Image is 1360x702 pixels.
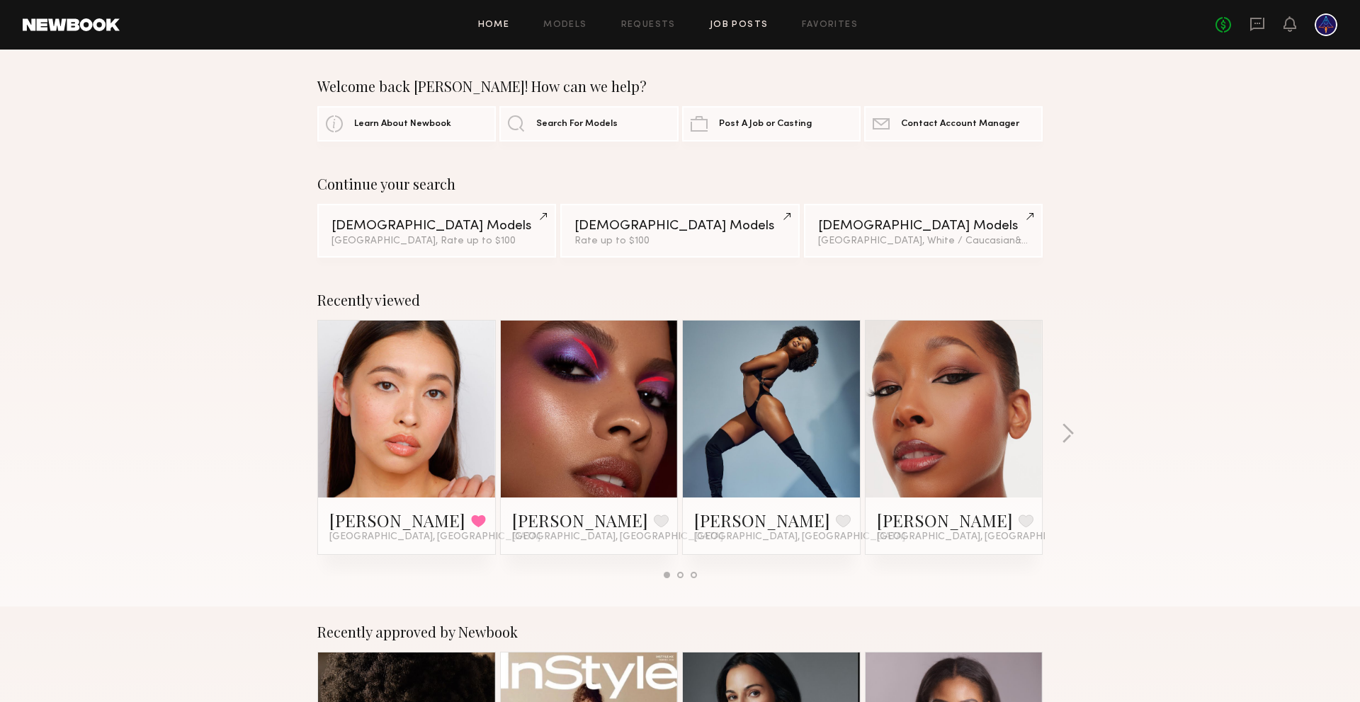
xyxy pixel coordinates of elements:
div: Continue your search [317,175,1043,192]
span: [GEOGRAPHIC_DATA], [GEOGRAPHIC_DATA] [512,531,723,543]
a: Home [478,21,510,30]
a: Requests [621,21,676,30]
span: Search For Models [536,120,618,129]
a: Post A Job or Casting [682,106,861,142]
a: Favorites [802,21,858,30]
div: [DEMOGRAPHIC_DATA] Models [574,219,785,233]
a: Contact Account Manager [864,106,1043,142]
div: [GEOGRAPHIC_DATA], Rate up to $100 [331,236,542,246]
span: [GEOGRAPHIC_DATA], [GEOGRAPHIC_DATA] [877,531,1088,543]
span: Learn About Newbook [354,120,451,129]
a: [DEMOGRAPHIC_DATA] Models[GEOGRAPHIC_DATA], Rate up to $100 [317,204,556,258]
span: [GEOGRAPHIC_DATA], [GEOGRAPHIC_DATA] [329,531,540,543]
div: [DEMOGRAPHIC_DATA] Models [818,219,1028,233]
span: Post A Job or Casting [719,120,812,129]
a: [DEMOGRAPHIC_DATA] ModelsRate up to $100 [560,204,799,258]
div: Welcome back [PERSON_NAME]! How can we help? [317,78,1043,95]
div: [GEOGRAPHIC_DATA], White / Caucasian [818,236,1028,246]
a: [PERSON_NAME] [877,509,1013,531]
div: Recently viewed [317,292,1043,309]
div: Recently approved by Newbook [317,623,1043,640]
a: Models [543,21,586,30]
a: [PERSON_NAME] [694,509,830,531]
a: Search For Models [499,106,678,142]
span: [GEOGRAPHIC_DATA], [GEOGRAPHIC_DATA] [694,531,905,543]
span: & 1 other filter [1015,236,1076,246]
div: Rate up to $100 [574,236,785,246]
a: Learn About Newbook [317,106,496,142]
a: [PERSON_NAME] [329,509,465,531]
span: Contact Account Manager [901,120,1019,129]
a: Job Posts [710,21,769,30]
a: [PERSON_NAME] [512,509,648,531]
div: [DEMOGRAPHIC_DATA] Models [331,219,542,233]
a: [DEMOGRAPHIC_DATA] Models[GEOGRAPHIC_DATA], White / Caucasian&1other filter [804,204,1043,258]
